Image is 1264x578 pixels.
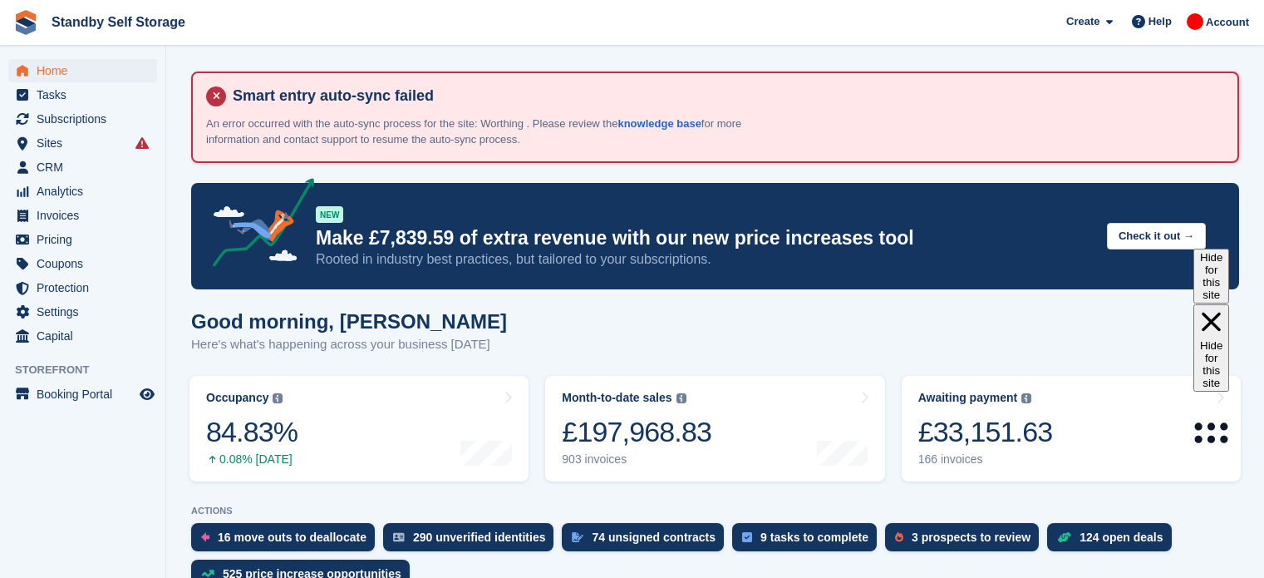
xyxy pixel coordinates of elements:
[189,376,529,482] a: Occupancy 84.83% 0.08% [DATE]
[135,136,149,150] i: Smart entry sync failures have occurred
[8,300,157,324] a: menu
[8,59,157,82] a: menu
[592,531,716,544] div: 74 unsigned contracts
[572,532,583,542] img: contract_signature_icon-13c848040528278c33f63329250d36e43548de30e8caae1d1a13099fd9432cc5.svg
[218,531,366,544] div: 16 move outs to deallocate
[206,452,298,467] div: 0.08% [DATE]
[191,310,507,333] h1: Good morning, [PERSON_NAME]
[1107,223,1206,250] button: Check it out →
[137,384,157,404] a: Preview store
[206,391,268,405] div: Occupancy
[37,180,136,203] span: Analytics
[273,393,283,403] img: icon-info-grey-7440780725fd019a000dd9b08b2336e03edf1995a4989e88bcd33f0948082b44.svg
[545,376,884,482] a: Month-to-date sales £197,968.83 903 invoices
[885,523,1047,560] a: 3 prospects to review
[8,131,157,155] a: menu
[742,532,752,542] img: task-75834270c22a3079a89374b754ae025e5fb1db73e45f91037f5363f120a921f8.svg
[562,452,711,467] div: 903 invoices
[413,531,546,544] div: 290 unverified identities
[1080,531,1163,544] div: 124 open deals
[732,523,885,560] a: 9 tasks to complete
[8,383,157,406] a: menu
[8,156,157,179] a: menu
[206,415,298,449] div: 84.83%
[1021,393,1031,403] img: icon-info-grey-7440780725fd019a000dd9b08b2336e03edf1995a4989e88bcd33f0948082b44.svg
[912,531,1030,544] div: 3 prospects to review
[191,335,507,354] p: Here's what's happening across your business [DATE]
[191,523,383,560] a: 16 move outs to deallocate
[226,86,1224,106] h4: Smart entry auto-sync failed
[37,107,136,131] span: Subscriptions
[393,532,405,542] img: verify_identity-adf6edd0f0f0b5bbfe63781bf79b02c33cf7c696d77639b501bdc392416b5a36.svg
[1057,531,1071,543] img: deal-1b604bf984904fb50ccaf53a9ad4b4a5d6e5aea283cecdc64d6e3604feb123c2.svg
[8,276,157,299] a: menu
[206,116,788,148] p: An error occurred with the auto-sync process for the site: Worthing . Please review the for more ...
[316,250,1094,269] p: Rooted in industry best practices, but tailored to your subscriptions.
[37,83,136,106] span: Tasks
[37,300,136,324] span: Settings
[918,415,1053,449] div: £33,151.63
[562,391,671,405] div: Month-to-date sales
[8,204,157,227] a: menu
[191,506,1239,516] p: ACTIONS
[45,8,192,36] a: Standby Self Storage
[8,83,157,106] a: menu
[8,180,157,203] a: menu
[1047,523,1179,560] a: 124 open deals
[918,452,1053,467] div: 166 invoices
[8,107,157,131] a: menu
[902,376,1241,482] a: Awaiting payment £33,151.63 166 invoices
[316,206,343,223] div: NEW
[1206,14,1249,31] span: Account
[15,362,165,378] span: Storefront
[13,10,38,35] img: stora-icon-8386f47178a22dfd0bd8f6a31ec36ba5ce8667c1dd55bd0f319d3a0aa187defe.svg
[316,226,1094,250] p: Make £7,839.59 of extra revenue with our new price increases tool
[37,324,136,348] span: Capital
[383,523,563,560] a: 290 unverified identities
[37,383,136,406] span: Booking Portal
[676,393,686,403] img: icon-info-grey-7440780725fd019a000dd9b08b2336e03edf1995a4989e88bcd33f0948082b44.svg
[895,532,903,542] img: prospect-51fa495bee0391a8d652442698ab0144808aea92771e9ea1ae160a38d050c398.svg
[37,276,136,299] span: Protection
[918,391,1018,405] div: Awaiting payment
[8,252,157,275] a: menu
[8,324,157,348] a: menu
[201,532,209,542] img: move_outs_to_deallocate_icon-f764333ba52eb49d3ac5e1228854f67142a1ed5810a6f6cc68b1a99e826820c5.svg
[562,415,711,449] div: £197,968.83
[1066,13,1099,30] span: Create
[37,204,136,227] span: Invoices
[562,523,732,560] a: 74 unsigned contracts
[37,252,136,275] span: Coupons
[760,531,868,544] div: 9 tasks to complete
[1148,13,1172,30] span: Help
[37,131,136,155] span: Sites
[199,178,315,273] img: price-adjustments-announcement-icon-8257ccfd72463d97f412b2fc003d46551f7dbcb40ab6d574587a9cd5c0d94...
[37,59,136,82] span: Home
[37,156,136,179] span: CRM
[617,117,701,130] a: knowledge base
[1187,13,1203,30] img: Aaron Winter
[201,570,214,577] img: price_increase_opportunities-93ffe204e8149a01c8c9dc8f82e8f89637d9d84a8eef4429ea346261dce0b2c0.svg
[37,228,136,251] span: Pricing
[8,228,157,251] a: menu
